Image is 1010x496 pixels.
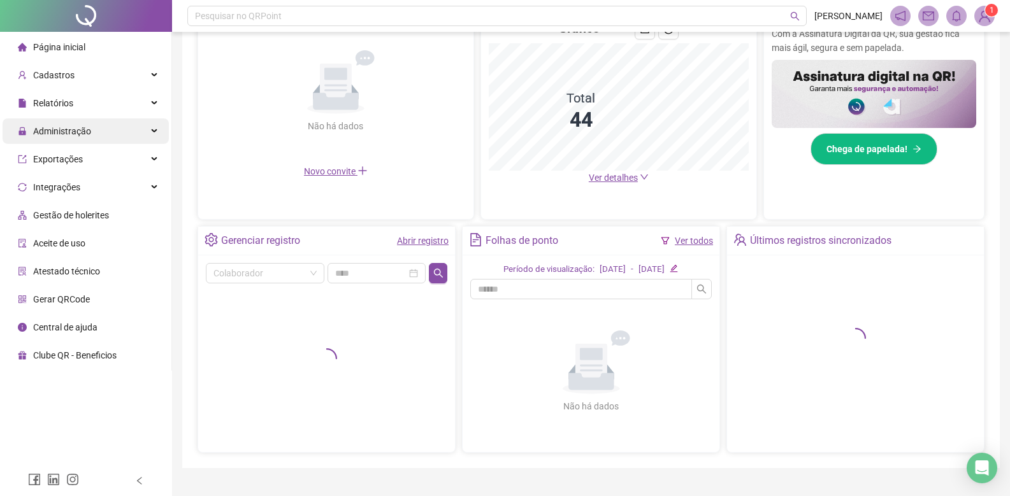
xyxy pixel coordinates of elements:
span: mail [923,10,934,22]
img: banner%2F02c71560-61a6-44d4-94b9-c8ab97240462.png [772,60,976,128]
span: 1 [990,6,994,15]
div: Gerenciar registro [221,230,300,252]
div: [DATE] [600,263,626,276]
span: arrow-right [913,145,921,153]
span: Central de ajuda [33,322,97,332]
a: Ver detalhes down [589,173,649,183]
span: home [18,43,27,52]
span: Exportações [33,154,83,164]
span: loading [846,328,866,348]
span: Chega de papelada! [826,142,907,156]
span: sync [18,183,27,192]
span: linkedin [47,473,60,486]
p: Com a Assinatura Digital da QR, sua gestão fica mais ágil, segura e sem papelada. [772,27,976,55]
span: lock [18,127,27,136]
span: Aceite de uso [33,238,85,248]
span: setting [205,233,218,246]
span: export [18,155,27,164]
button: Chega de papelada! [811,133,937,165]
sup: Atualize o seu contato no menu Meus Dados [985,4,998,17]
div: Não há dados [533,399,650,413]
span: bell [951,10,962,22]
span: Ver detalhes [589,173,638,183]
span: instagram [66,473,79,486]
span: facebook [28,473,41,486]
span: Atestado técnico [33,266,100,276]
span: file-text [469,233,482,246]
a: Abrir registro [397,236,449,246]
span: Integrações [33,182,80,192]
span: down [640,173,649,181]
span: loading [317,348,337,369]
span: plus [357,166,368,176]
div: Últimos registros sincronizados [750,230,891,252]
span: left [135,476,144,485]
span: notification [895,10,906,22]
div: Não há dados [277,119,394,133]
span: Página inicial [33,42,85,52]
a: Ver todos [675,236,713,246]
div: Open Intercom Messenger [967,453,997,483]
span: solution [18,267,27,276]
div: [DATE] [638,263,665,276]
span: Administração [33,126,91,136]
span: edit [670,264,678,273]
span: search [696,284,707,294]
span: qrcode [18,295,27,304]
div: Folhas de ponto [486,230,558,252]
span: audit [18,239,27,248]
span: file [18,99,27,108]
div: Período de visualização: [503,263,595,276]
span: gift [18,351,27,360]
span: filter [661,236,670,245]
span: Cadastros [33,70,75,80]
span: search [790,11,800,21]
span: [PERSON_NAME] [814,9,883,23]
span: apartment [18,211,27,220]
img: 93960 [975,6,994,25]
div: - [631,263,633,276]
span: Clube QR - Beneficios [33,350,117,360]
span: user-add [18,71,27,80]
span: Relatórios [33,98,73,108]
span: Novo convite [304,166,368,176]
span: Gestão de holerites [33,210,109,220]
span: info-circle [18,323,27,332]
span: team [733,233,747,246]
span: Gerar QRCode [33,294,90,304]
span: search [433,268,444,278]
